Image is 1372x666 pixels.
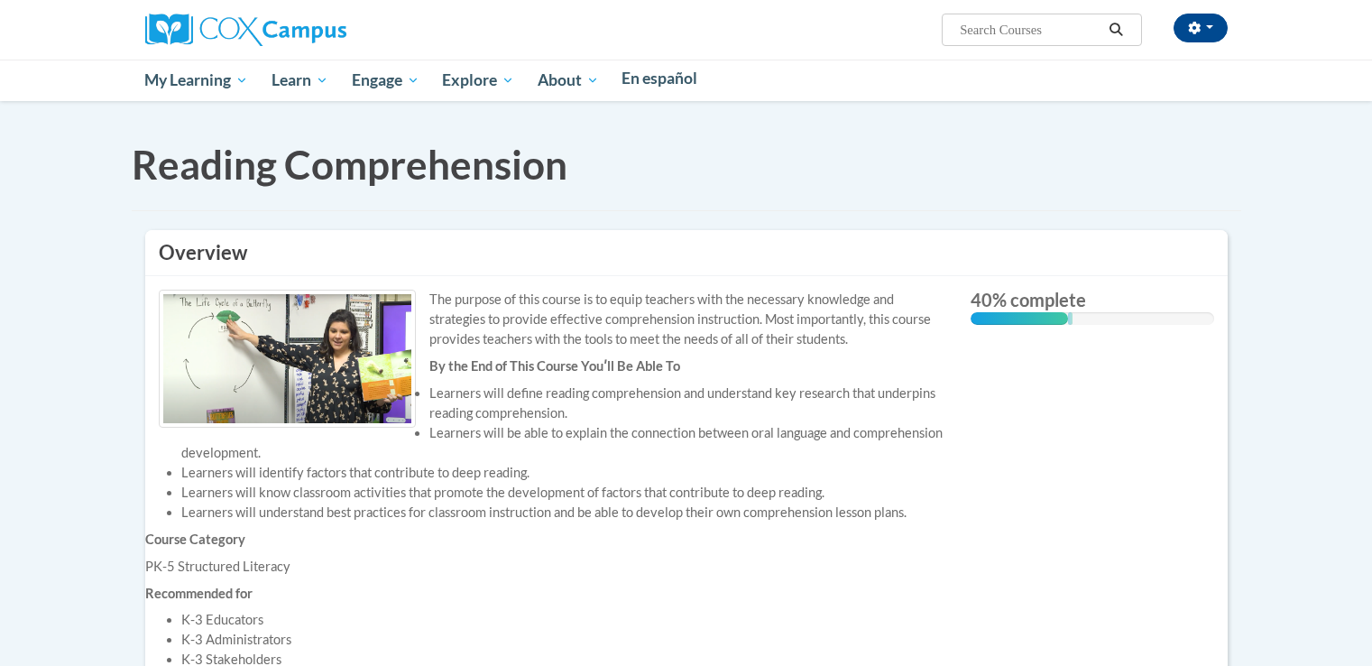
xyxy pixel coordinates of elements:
li: Learners will be able to explain the connection between oral language and comprehension development. [181,423,957,463]
span: Engage [352,69,419,91]
div: The purpose of this course is to equip teachers with the necessary knowledge and strategies to pr... [159,290,944,349]
a: Learn [260,60,340,101]
span: My Learning [144,69,248,91]
div: 0.001% [1068,312,1073,325]
button: Search [1102,19,1129,41]
li: K-3 Educators [181,610,957,630]
h6: Course Category [145,532,957,548]
h6: Recommended for [145,586,957,602]
h3: Overview [159,239,1214,267]
i:  [1108,23,1124,37]
img: Cox Campus [145,14,346,46]
div: PK-5 Structured Literacy [145,557,957,577]
input: Search Courses [958,19,1102,41]
span: About [538,69,599,91]
span: Explore [442,69,514,91]
span: Learn [272,69,328,91]
a: Explore [430,60,526,101]
button: Account Settings [1174,14,1228,42]
a: Engage [340,60,431,101]
span: En español [622,69,697,88]
li: Learners will define reading comprehension and understand key research that underpins reading com... [181,384,957,423]
a: My Learning [134,60,261,101]
li: Learners will understand best practices for classroom instruction and be able to develop their ow... [181,503,957,523]
a: Cox Campus [145,21,346,36]
a: About [526,60,611,101]
li: Learners will identify factors that contribute to deep reading. [181,463,957,483]
label: 40% complete [971,290,1214,310]
li: K-3 Administrators [181,630,957,650]
a: En español [611,60,710,97]
div: 40% complete [971,312,1068,325]
img: Course logo image [159,290,416,428]
li: Learners will know classroom activities that promote the development of factors that contribute t... [181,483,957,503]
h6: By the End of This Course Youʹll Be Able To [145,358,957,375]
span: Reading Comprehension [132,141,567,188]
div: Main menu [118,60,1255,101]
